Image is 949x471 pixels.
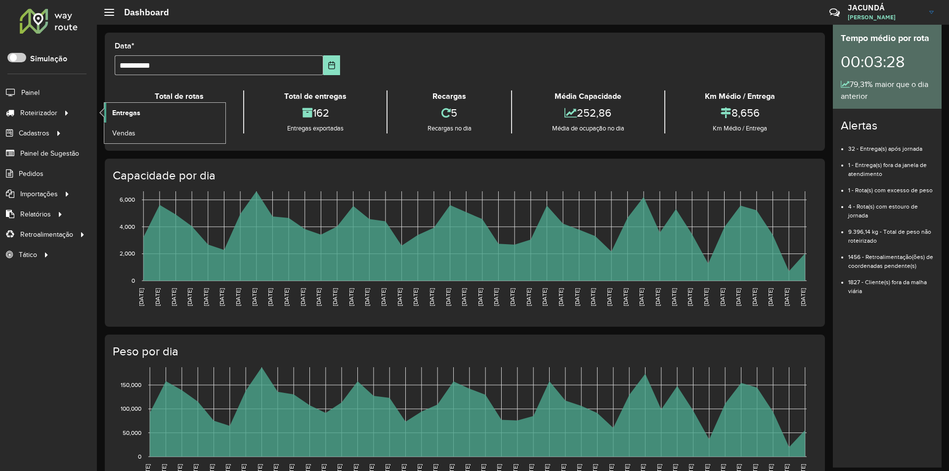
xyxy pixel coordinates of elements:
[20,209,51,219] span: Relatórios
[332,288,338,306] text: [DATE]
[117,90,241,102] div: Total de rotas
[735,288,741,306] text: [DATE]
[203,288,209,306] text: [DATE]
[30,53,67,65] label: Simulação
[104,123,225,143] a: Vendas
[412,288,419,306] text: [DATE]
[315,288,322,306] text: [DATE]
[671,288,677,306] text: [DATE]
[120,196,135,203] text: 6,000
[783,288,790,306] text: [DATE]
[841,32,934,45] div: Tempo médio por rota
[20,108,57,118] span: Roteirizador
[477,288,483,306] text: [DATE]
[638,288,645,306] text: [DATE]
[841,119,934,133] h4: Alertas
[848,13,922,22] span: [PERSON_NAME]
[461,288,467,306] text: [DATE]
[300,288,306,306] text: [DATE]
[113,169,815,183] h4: Capacidade por dia
[121,405,141,412] text: 100,000
[251,288,258,306] text: [DATE]
[247,102,384,124] div: 162
[171,288,177,306] text: [DATE]
[247,90,384,102] div: Total de entregas
[120,251,135,257] text: 2,000
[445,288,451,306] text: [DATE]
[20,229,73,240] span: Retroalimentação
[687,288,693,306] text: [DATE]
[19,250,37,260] span: Tático
[622,288,629,306] text: [DATE]
[120,223,135,230] text: 4,000
[113,344,815,359] h4: Peso por dia
[123,429,141,436] text: 50,000
[848,137,934,153] li: 32 - Entrega(s) após jornada
[606,288,612,306] text: [DATE]
[131,277,135,284] text: 0
[515,124,661,133] div: Média de ocupação no dia
[20,148,79,159] span: Painel de Sugestão
[841,45,934,79] div: 00:03:28
[390,102,509,124] div: 5
[323,55,341,75] button: Choose Date
[235,288,241,306] text: [DATE]
[515,102,661,124] div: 252,86
[267,288,273,306] text: [DATE]
[824,2,845,23] a: Contato Rápido
[283,288,290,306] text: [DATE]
[668,124,813,133] div: Km Médio / Entrega
[390,90,509,102] div: Recargas
[21,87,40,98] span: Painel
[19,169,43,179] span: Pedidos
[767,288,774,306] text: [DATE]
[112,128,135,138] span: Vendas
[114,7,169,18] h2: Dashboard
[848,220,934,245] li: 9.396,14 kg - Total de peso não roteirizado
[525,288,532,306] text: [DATE]
[380,288,387,306] text: [DATE]
[848,178,934,195] li: 1 - Rota(s) com excesso de peso
[848,245,934,270] li: 1456 - Retroalimentação(ões) de coordenadas pendente(s)
[20,189,58,199] span: Importações
[509,288,516,306] text: [DATE]
[218,288,225,306] text: [DATE]
[800,288,806,306] text: [DATE]
[493,288,499,306] text: [DATE]
[848,153,934,178] li: 1 - Entrega(s) fora da janela de atendimento
[668,102,813,124] div: 8,656
[348,288,354,306] text: [DATE]
[848,195,934,220] li: 4 - Rota(s) com estouro de jornada
[390,124,509,133] div: Recargas no dia
[841,79,934,102] div: 79,31% maior que o dia anterior
[112,108,140,118] span: Entregas
[186,288,193,306] text: [DATE]
[719,288,726,306] text: [DATE]
[396,288,403,306] text: [DATE]
[848,3,922,12] h3: JACUNDÁ
[138,453,141,460] text: 0
[121,382,141,388] text: 150,000
[703,288,709,306] text: [DATE]
[19,128,49,138] span: Cadastros
[751,288,758,306] text: [DATE]
[590,288,596,306] text: [DATE]
[115,40,134,52] label: Data
[104,103,225,123] a: Entregas
[558,288,564,306] text: [DATE]
[429,288,435,306] text: [DATE]
[138,288,144,306] text: [DATE]
[848,270,934,296] li: 1827 - Cliente(s) fora da malha viária
[364,288,370,306] text: [DATE]
[154,288,161,306] text: [DATE]
[574,288,580,306] text: [DATE]
[668,90,813,102] div: Km Médio / Entrega
[515,90,661,102] div: Média Capacidade
[247,124,384,133] div: Entregas exportadas
[654,288,661,306] text: [DATE]
[541,288,548,306] text: [DATE]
